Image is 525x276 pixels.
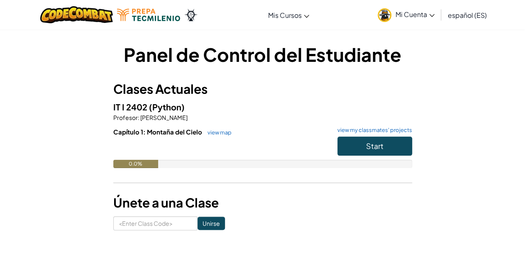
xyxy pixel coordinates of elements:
[198,217,225,230] input: Unirse
[337,137,412,156] button: Start
[40,6,113,23] img: CodeCombat logo
[138,114,139,121] span: :
[268,11,302,20] span: Mis Cursos
[139,114,188,121] span: [PERSON_NAME]
[378,8,391,22] img: avatar
[184,9,198,21] img: Ozaria
[149,102,185,112] span: (Python)
[113,193,412,212] h3: Únete a una Clase
[113,160,158,168] div: 0.0%
[113,102,149,112] span: IT I 2402
[366,141,383,151] span: Start
[374,2,439,28] a: Mi Cuenta
[203,129,232,136] a: view map
[264,4,313,26] a: Mis Cursos
[113,80,412,98] h3: Clases Actuales
[113,216,198,230] input: <Enter Class Code>
[113,42,412,67] h1: Panel de Control del Estudiante
[113,114,138,121] span: Profesor
[396,10,435,19] span: Mi Cuenta
[444,4,491,26] a: español (ES)
[448,11,487,20] span: español (ES)
[117,9,180,21] img: Tecmilenio logo
[333,127,412,133] a: view my classmates' projects
[113,128,203,136] span: Capítulo 1: Montaña del Cielo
